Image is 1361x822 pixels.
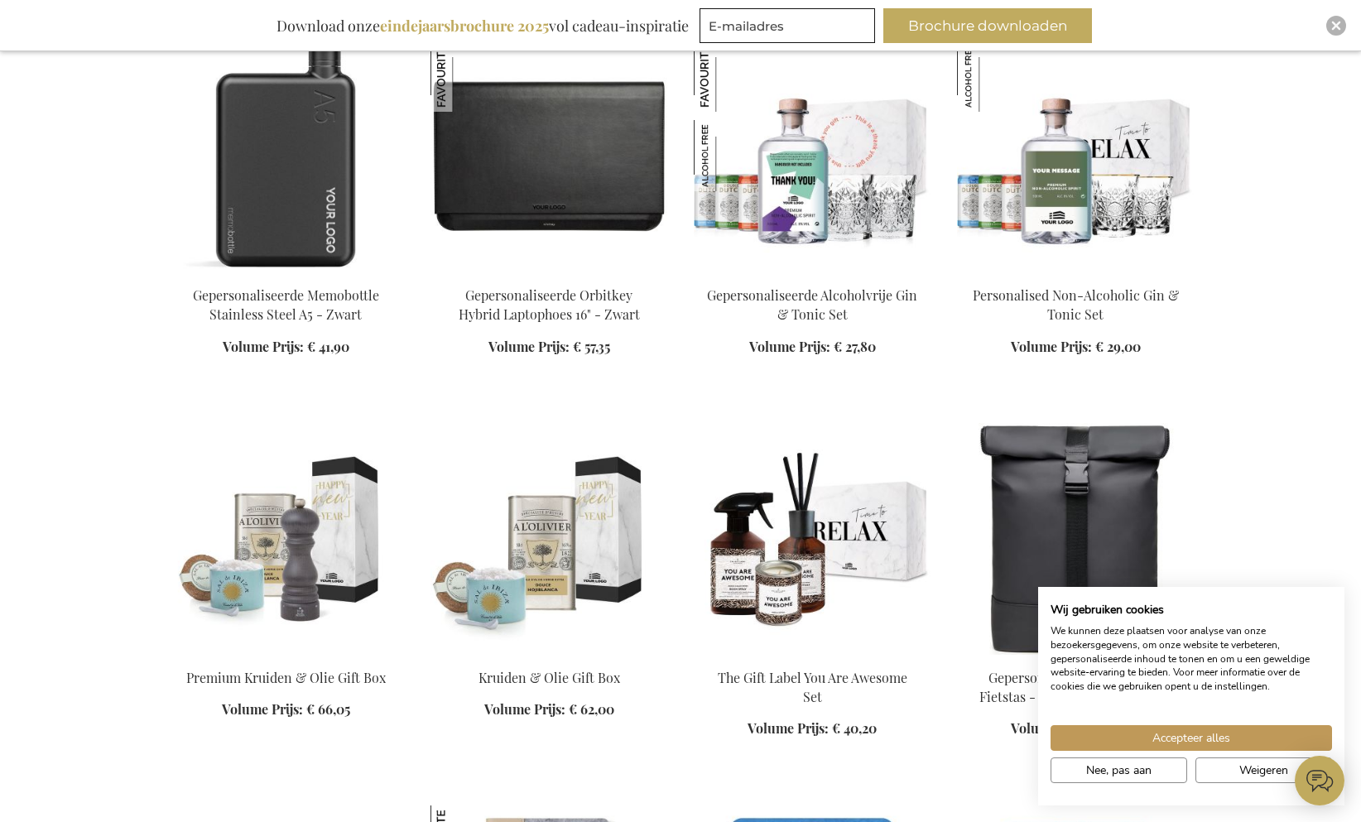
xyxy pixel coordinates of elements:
[1051,757,1187,783] button: Pas cookie voorkeuren aan
[430,41,667,272] img: Personalised Orbitkey Hybrid Laptop Sleeve 16" - Black
[430,266,667,281] a: Personalised Orbitkey Hybrid Laptop Sleeve 16" - Black Gepersonaliseerde Orbitkey Hybrid Laptopho...
[167,648,404,664] a: Premium Kruiden & Olie Gift Box
[1051,725,1332,751] button: Accepteer alle cookies
[306,700,350,718] span: € 66,05
[700,8,875,43] input: E-mailadres
[957,41,1194,272] img: Personalised Non-Alcoholic Gin & Tonic Set
[1051,603,1332,618] h2: Wij gebruiken cookies
[957,423,1194,655] img: Personalised Baltimore Bike Bag - Black
[1051,624,1332,694] p: We kunnen deze plaatsen voor analyse van onze bezoekersgegevens, om onze website te verbeteren, g...
[430,648,667,664] a: Kruiden & Olie Gift Box
[186,669,386,686] a: Premium Kruiden & Olie Gift Box
[694,41,765,112] img: Gepersonaliseerde Alcoholvrije Gin & Tonic Set
[1152,729,1230,747] span: Accepteer alles
[430,41,502,112] img: Gepersonaliseerde Orbitkey Hybrid Laptophoes 16" - Zwart
[380,16,549,36] b: eindejaarsbrochure 2025
[459,286,640,323] a: Gepersonaliseerde Orbitkey Hybrid Laptophoes 16" - Zwart
[167,423,404,655] img: Premium Kruiden & Olie Gift Box
[1095,338,1141,355] span: € 29,00
[167,266,404,281] a: Gepersonaliseerde Memobottle Stainless Steel A5 - Zwart
[694,648,931,664] a: The Gift Label You Are Awesome Set
[718,669,907,705] a: The Gift Label You Are Awesome Set
[694,423,931,655] img: The Gift Label You Are Awesome Set
[167,41,404,272] img: Gepersonaliseerde Memobottle Stainless Steel A5 - Zwart
[488,338,570,355] span: Volume Prijs:
[1011,338,1141,357] a: Volume Prijs: € 29,00
[307,338,349,355] span: € 41,90
[223,338,304,355] span: Volume Prijs:
[749,338,830,355] span: Volume Prijs:
[1011,338,1092,355] span: Volume Prijs:
[1195,757,1332,783] button: Alle cookies weigeren
[1331,21,1341,31] img: Close
[1086,762,1152,779] span: Nee, pas aan
[1295,756,1344,805] iframe: belco-activator-frame
[748,719,877,738] a: Volume Prijs: € 40,20
[569,700,614,718] span: € 62,00
[832,719,877,737] span: € 40,20
[749,338,876,357] a: Volume Prijs: € 27,80
[479,669,620,686] a: Kruiden & Olie Gift Box
[1011,719,1092,737] span: Volume Prijs:
[957,266,1194,281] a: Personalised Non-Alcoholic Gin & Tonic Set Personalised Non-Alcoholic Gin & Tonic Set
[223,338,349,357] a: Volume Prijs: € 41,90
[694,41,931,272] img: Gepersonaliseerde Alcoholvrije Gin & Tonic Set
[222,700,350,719] a: Volume Prijs: € 66,05
[573,338,610,355] span: € 57,35
[1011,719,1141,738] a: Volume Prijs: € 40,60
[834,338,876,355] span: € 27,80
[748,719,829,737] span: Volume Prijs:
[979,669,1171,705] a: Gepersonaliseerde Baltimore Fietstas - [GEOGRAPHIC_DATA]
[957,41,1028,112] img: Personalised Non-Alcoholic Gin & Tonic Set
[883,8,1092,43] button: Brochure downloaden
[484,700,565,718] span: Volume Prijs:
[700,8,880,48] form: marketing offers and promotions
[269,8,696,43] div: Download onze vol cadeau-inspiratie
[484,700,614,719] a: Volume Prijs: € 62,00
[694,120,765,191] img: Gepersonaliseerde Alcoholvrije Gin & Tonic Set
[694,266,931,281] a: Gepersonaliseerde Alcoholvrije Gin & Tonic Set Gepersonaliseerde Alcoholvrije Gin & Tonic Set Gep...
[707,286,917,323] a: Gepersonaliseerde Alcoholvrije Gin & Tonic Set
[430,423,667,655] img: Kruiden & Olie Gift Box
[1326,16,1346,36] div: Close
[488,338,610,357] a: Volume Prijs: € 57,35
[973,286,1179,323] a: Personalised Non-Alcoholic Gin & Tonic Set
[957,648,1194,664] a: Personalised Baltimore Bike Bag - Black
[1239,762,1288,779] span: Weigeren
[193,286,379,323] a: Gepersonaliseerde Memobottle Stainless Steel A5 - Zwart
[222,700,303,718] span: Volume Prijs:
